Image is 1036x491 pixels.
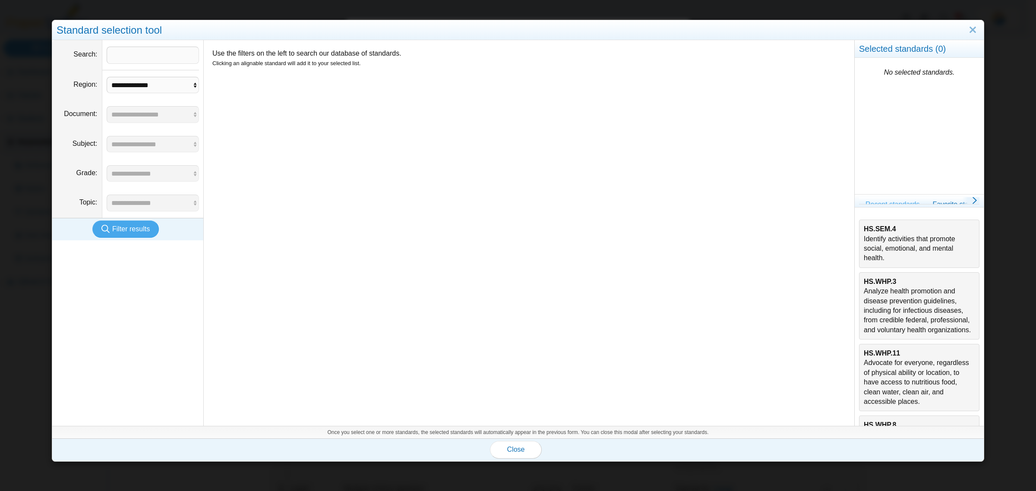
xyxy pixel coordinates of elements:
[864,420,975,469] div: Analyze how public health policies and government regulations can influence health promotion and ...
[855,40,984,58] div: Selected standards ( )
[73,50,97,58] label: Search
[966,23,979,38] a: Close
[92,220,159,238] button: Filter results
[64,110,97,117] label: Document
[864,277,975,335] div: Analyze health promotion and disease prevention guidelines, including for infectious diseases, fr...
[859,197,926,212] a: Recent standards
[76,169,98,176] label: Grade
[79,198,98,206] label: Topic
[864,349,975,406] div: Advocate for everyone, regardless of physical ability or location, to have access to nutritious f...
[203,40,854,426] div: Use the filters on the left to search our database of standards.
[112,225,150,233] span: Filter results
[884,69,955,76] i: No selected standards.
[507,446,525,453] span: Close
[864,224,975,263] div: Identify activities that promote social, emotional, and mental health.
[938,44,943,54] span: 0
[490,441,542,458] button: Close
[864,225,896,233] b: HS.SEM.4
[926,197,996,212] a: Favorite standards
[52,20,984,41] div: Standard selection tool
[864,349,900,357] b: HS.WHP.11
[212,60,361,66] small: Clicking an alignable standard will add it to your selected list.
[864,278,896,285] b: HS.WHP.3
[864,421,896,428] b: HS.WHP.8
[73,140,98,147] label: Subject
[73,81,97,88] label: Region
[52,426,984,439] div: Once you select one or more standards, the selected standards will automatically appear in the pr...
